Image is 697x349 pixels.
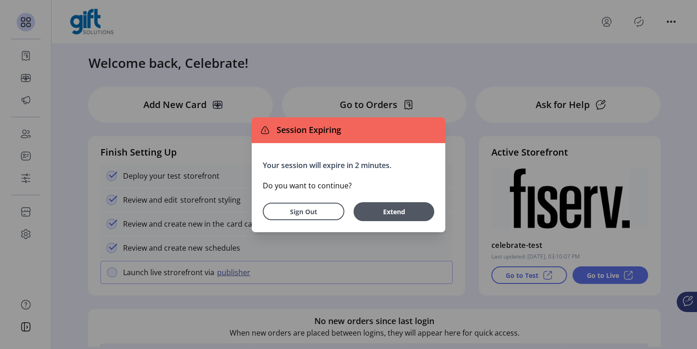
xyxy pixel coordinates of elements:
button: Extend [354,202,434,221]
span: Sign Out [275,207,332,217]
button: Sign Out [263,203,344,220]
span: Session Expiring [273,124,341,136]
p: Do you want to continue? [263,180,434,191]
span: Extend [358,207,430,217]
p: Your session will expire in 2 minutes. [263,160,434,171]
